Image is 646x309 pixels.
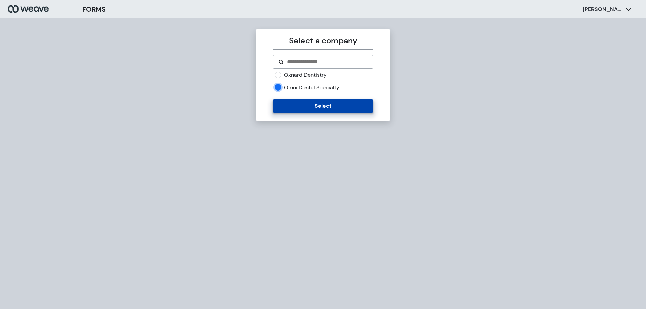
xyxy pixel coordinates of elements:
p: [PERSON_NAME] [583,6,623,13]
label: Oxnard Dentistry [284,71,327,79]
h3: FORMS [82,4,106,14]
p: Select a company [273,35,373,47]
input: Search [286,58,367,66]
label: Omni Dental Specialty [284,84,339,91]
button: Select [273,99,373,113]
